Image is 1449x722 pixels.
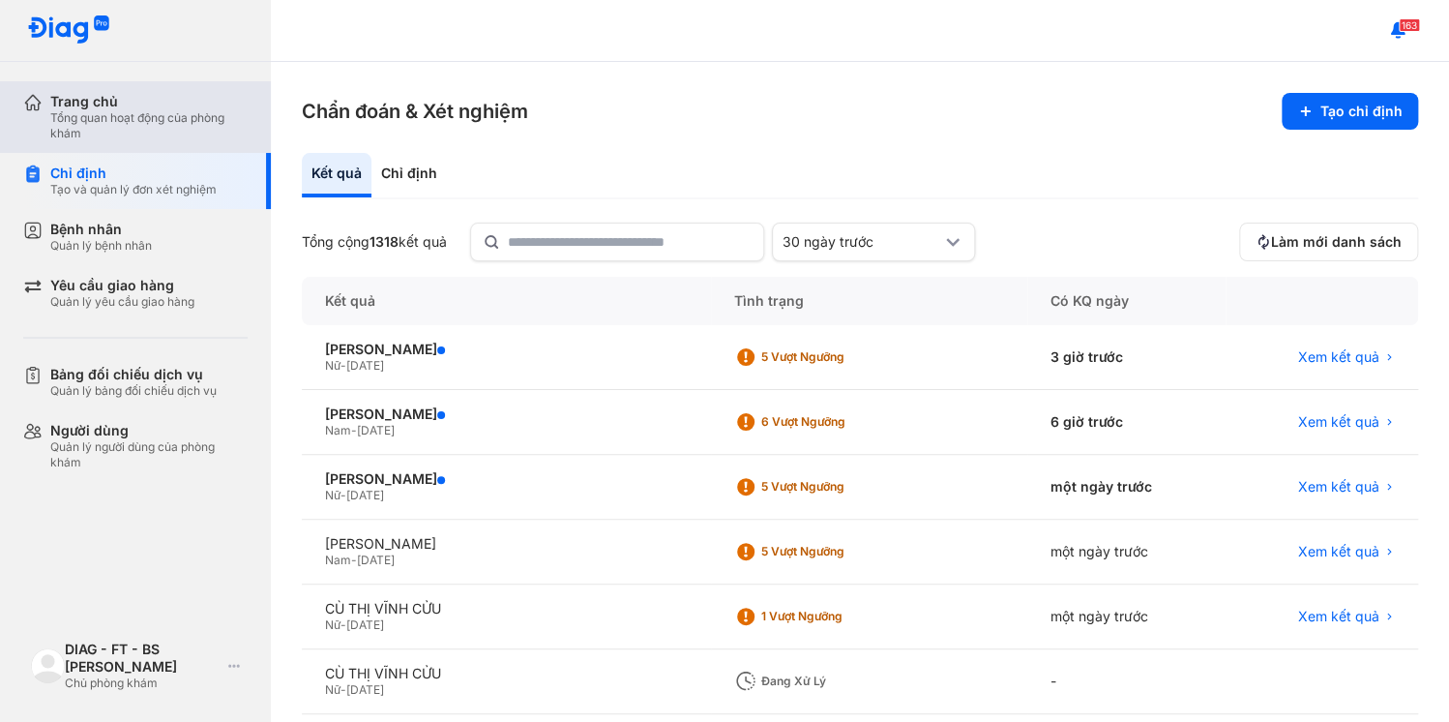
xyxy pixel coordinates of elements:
[50,439,248,470] div: Quản lý người dùng của phòng khám
[346,358,384,373] span: [DATE]
[761,544,916,559] div: 5 Vượt ngưỡng
[351,423,357,437] span: -
[50,366,217,383] div: Bảng đối chiếu dịch vụ
[50,238,152,254] div: Quản lý bệnh nhân
[50,277,194,294] div: Yêu cầu giao hàng
[325,406,688,423] div: [PERSON_NAME]
[325,470,688,488] div: [PERSON_NAME]
[325,553,351,567] span: Nam
[761,674,916,689] div: Đang xử lý
[50,383,217,399] div: Quản lý bảng đối chiếu dịch vụ
[340,682,346,697] span: -
[302,277,711,325] div: Kết quả
[325,341,688,358] div: [PERSON_NAME]
[1298,413,1379,431] span: Xem kết quả
[1027,277,1226,325] div: Có KQ ngày
[65,641,221,676] div: DIAG - FT - BS [PERSON_NAME]
[1298,608,1379,625] span: Xem kết quả
[1282,93,1418,130] button: Tạo chỉ định
[1027,390,1226,455] div: 6 giờ trước
[340,617,346,632] span: -
[783,233,941,251] div: 30 ngày trước
[1271,233,1402,251] span: Làm mới danh sách
[346,682,384,697] span: [DATE]
[50,221,152,238] div: Bệnh nhân
[371,153,447,197] div: Chỉ định
[346,488,384,502] span: [DATE]
[50,110,248,141] div: Tổng quan hoạt động của phòng khám
[1027,455,1226,520] div: một ngày trước
[711,277,1027,325] div: Tình trạng
[325,358,340,373] span: Nữ
[65,676,221,691] div: Chủ phòng khám
[325,617,340,632] span: Nữ
[1298,543,1379,560] span: Xem kết quả
[27,15,110,45] img: logo
[50,182,217,197] div: Tạo và quản lý đơn xét nghiệm
[1399,18,1420,32] span: 163
[761,349,916,365] div: 5 Vượt ngưỡng
[50,422,248,439] div: Người dùng
[302,233,447,251] div: Tổng cộng kết quả
[340,488,346,502] span: -
[1027,520,1226,585] div: một ngày trước
[325,488,340,502] span: Nữ
[50,93,248,110] div: Trang chủ
[340,358,346,373] span: -
[302,153,371,197] div: Kết quả
[1027,585,1226,649] div: một ngày trước
[31,648,65,682] img: logo
[357,423,395,437] span: [DATE]
[50,294,194,310] div: Quản lý yêu cầu giao hàng
[346,617,384,632] span: [DATE]
[325,665,688,682] div: CÙ THỊ VĨNH CỬU
[351,553,357,567] span: -
[325,600,688,617] div: CÙ THỊ VĨNH CỬU
[1239,223,1418,261] button: Làm mới danh sách
[302,98,528,125] h3: Chẩn đoán & Xét nghiệm
[1298,478,1379,496] span: Xem kết quả
[1298,348,1379,366] span: Xem kết quả
[325,535,688,553] div: [PERSON_NAME]
[1027,325,1226,390] div: 3 giờ trước
[357,553,395,567] span: [DATE]
[370,233,399,250] span: 1318
[50,165,217,182] div: Chỉ định
[761,479,916,495] div: 5 Vượt ngưỡng
[325,682,340,697] span: Nữ
[325,423,351,437] span: Nam
[761,414,916,430] div: 6 Vượt ngưỡng
[1027,649,1226,714] div: -
[761,609,916,624] div: 1 Vượt ngưỡng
